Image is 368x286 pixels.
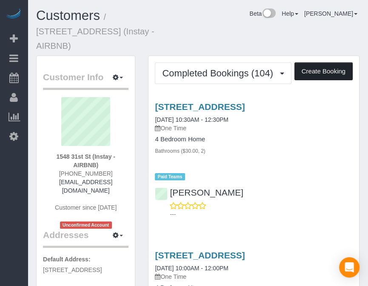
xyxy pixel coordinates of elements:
span: Unconfirmed Account [60,222,112,229]
h4: 4 Bedroom Home [155,136,353,143]
legend: Customer Info [43,71,128,90]
small: / [STREET_ADDRESS] (Instay - AIRBNB) [36,12,154,50]
span: Customer since [DATE] [55,204,117,211]
a: [DATE] 10:00AM - 12:00PM [155,265,228,272]
img: Automaid Logo [5,8,22,20]
p: One Time [155,272,353,281]
button: Completed Bookings (104) [155,62,291,84]
a: [DATE] 10:30AM - 12:30PM [155,116,228,123]
span: [STREET_ADDRESS] [43,266,102,273]
small: Bathrooms ($30.00, 2) [155,148,205,154]
span: [PHONE_NUMBER] [59,170,113,177]
button: Create Booking [294,62,353,80]
a: [STREET_ADDRESS] [155,250,245,260]
a: [PERSON_NAME] [304,10,357,17]
strong: 1548 31st St (Instay - AIRBNB) [56,153,115,168]
a: [EMAIL_ADDRESS][DOMAIN_NAME] [59,179,112,194]
a: [STREET_ADDRESS] [155,102,245,112]
span: Paid Teams [155,173,185,180]
a: Beta [249,10,276,17]
div: Open Intercom Messenger [339,257,359,278]
a: Help [282,10,298,17]
label: Default Address: [43,255,91,264]
p: --- [170,210,353,219]
img: New interface [262,8,276,20]
a: [PERSON_NAME] [155,188,243,197]
a: Customers [36,8,100,23]
p: One Time [155,124,353,132]
span: Completed Bookings (104) [162,68,277,79]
